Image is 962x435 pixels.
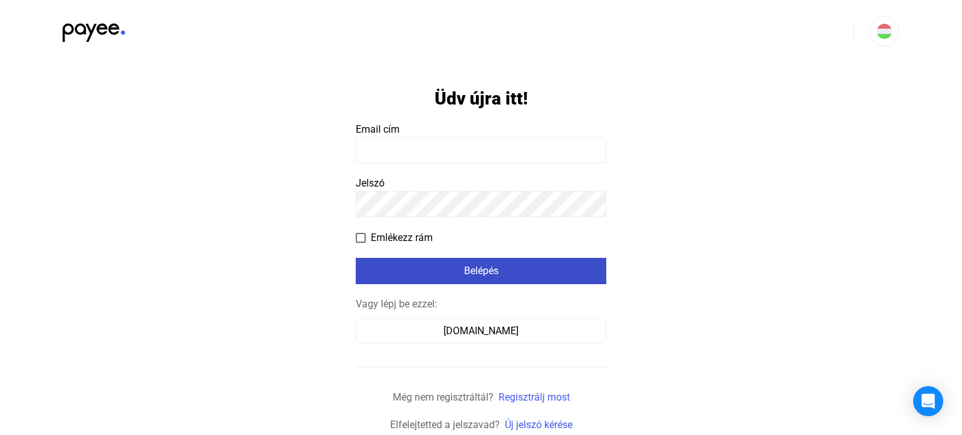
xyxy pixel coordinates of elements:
img: black-payee-blue-dot.svg [63,16,125,42]
img: HU [877,24,892,39]
span: Emlékezz rám [371,230,433,245]
span: Elfelejtetted a jelszavad? [390,419,500,431]
span: Email cím [356,123,400,135]
button: [DOMAIN_NAME] [356,318,606,344]
div: [DOMAIN_NAME] [360,324,602,339]
a: Regisztrálj most [499,391,570,403]
div: Belépés [359,264,603,279]
div: Open Intercom Messenger [913,386,943,416]
div: Vagy lépj be ezzel: [356,297,606,312]
a: [DOMAIN_NAME] [356,325,606,337]
span: Még nem regisztráltál? [393,391,494,403]
span: Jelszó [356,177,385,189]
button: HU [869,16,899,46]
button: Belépés [356,258,606,284]
a: Új jelszó kérése [505,419,572,431]
h1: Üdv újra itt! [435,88,528,110]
